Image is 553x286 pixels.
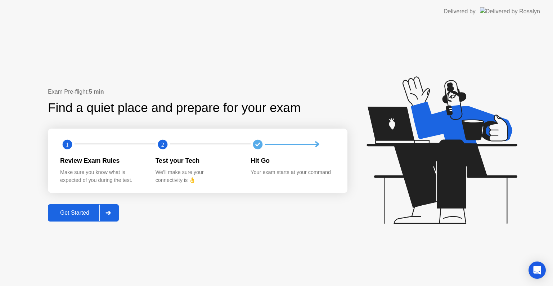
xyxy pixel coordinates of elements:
[48,204,119,222] button: Get Started
[156,156,239,165] div: Test your Tech
[89,89,104,95] b: 5 min
[251,169,334,176] div: Your exam starts at your command
[66,141,69,148] text: 1
[50,210,99,216] div: Get Started
[48,88,347,96] div: Exam Pre-flight:
[529,262,546,279] div: Open Intercom Messenger
[251,156,334,165] div: Hit Go
[48,98,302,117] div: Find a quiet place and prepare for your exam
[161,141,164,148] text: 2
[60,169,144,184] div: Make sure you know what is expected of you during the test.
[60,156,144,165] div: Review Exam Rules
[444,7,476,16] div: Delivered by
[156,169,239,184] div: We’ll make sure your connectivity is 👌
[480,7,540,15] img: Delivered by Rosalyn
